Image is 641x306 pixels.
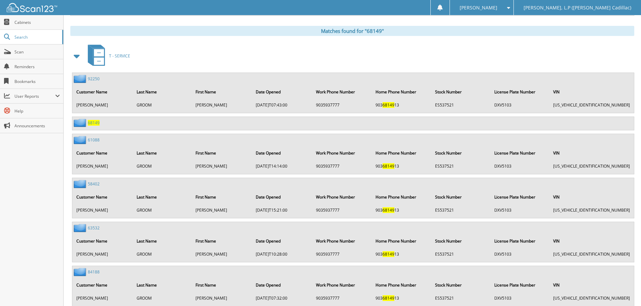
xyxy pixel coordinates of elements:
[383,251,394,257] span: 68149
[133,85,191,99] th: Last Name
[313,161,371,172] td: 9035937777
[133,278,191,292] th: Last Name
[383,102,394,108] span: 68149
[133,205,191,216] td: GROOM
[313,85,371,99] th: Work Phone Number
[372,293,431,304] td: 903 13
[372,190,431,204] th: Home Phone Number
[192,99,252,111] td: [PERSON_NAME]
[432,190,490,204] th: Stock Number
[432,278,490,292] th: Stock Number
[491,146,549,160] th: License Plate Number
[192,234,252,248] th: First Name
[73,190,133,204] th: Customer Name
[491,85,549,99] th: License Plate Number
[252,249,312,260] td: [DATE]T10:28:00
[491,278,549,292] th: License Plate Number
[432,293,490,304] td: ES537521
[192,161,252,172] td: [PERSON_NAME]
[133,99,191,111] td: GROOM
[70,26,634,36] div: Matches found for "68149"
[73,205,133,216] td: [PERSON_NAME]
[133,146,191,160] th: Last Name
[313,205,371,216] td: 9035937777
[432,146,490,160] th: Stock Number
[252,234,312,248] th: Date Opened
[550,85,633,99] th: VIN
[491,205,549,216] td: DXV5103
[192,85,252,99] th: First Name
[252,190,312,204] th: Date Opened
[460,6,497,10] span: [PERSON_NAME]
[14,19,60,25] span: Cabinets
[550,249,633,260] td: [US_VEHICLE_IDENTIFICATION_NUMBER]
[491,293,549,304] td: DXV5103
[84,43,130,69] a: T - SERVICE
[73,146,133,160] th: Customer Name
[524,6,631,10] span: [PERSON_NAME], L.P ([PERSON_NAME] Cadillac)
[550,99,633,111] td: [US_VEHICLE_IDENTIFICATION_NUMBER]
[192,205,252,216] td: [PERSON_NAME]
[73,99,133,111] td: [PERSON_NAME]
[252,99,312,111] td: [DATE]T07:43:00
[74,180,88,188] img: folder2.png
[14,108,60,114] span: Help
[372,205,431,216] td: 903 13
[372,249,431,260] td: 903 13
[73,161,133,172] td: [PERSON_NAME]
[14,123,60,129] span: Announcements
[432,205,490,216] td: ES537521
[74,268,88,276] img: folder2.png
[74,224,88,232] img: folder2.png
[313,190,371,204] th: Work Phone Number
[88,137,100,143] a: 61088
[73,234,133,248] th: Customer Name
[383,207,394,213] span: 68149
[432,85,490,99] th: Stock Number
[88,181,100,187] a: 58402
[252,278,312,292] th: Date Opened
[14,64,60,70] span: Reminders
[313,278,371,292] th: Work Phone Number
[550,146,633,160] th: VIN
[192,293,252,304] td: [PERSON_NAME]
[192,190,252,204] th: First Name
[432,161,490,172] td: ES537521
[372,85,431,99] th: Home Phone Number
[88,225,100,231] a: 63532
[491,99,549,111] td: DXV5103
[372,99,431,111] td: 903 13
[313,249,371,260] td: 9035937777
[192,146,252,160] th: First Name
[432,99,490,111] td: ES537521
[383,295,394,301] span: 68149
[252,205,312,216] td: [DATE]T15:21:00
[73,293,133,304] td: [PERSON_NAME]
[14,34,59,40] span: Search
[313,99,371,111] td: 9035937777
[491,249,549,260] td: DXV5103
[7,3,57,12] img: scan123-logo-white.svg
[252,146,312,160] th: Date Opened
[14,49,60,55] span: Scan
[607,274,641,306] iframe: Chat Widget
[74,136,88,144] img: folder2.png
[73,278,133,292] th: Customer Name
[550,278,633,292] th: VIN
[372,234,431,248] th: Home Phone Number
[383,163,394,169] span: 68149
[313,146,371,160] th: Work Phone Number
[550,190,633,204] th: VIN
[14,79,60,84] span: Bookmarks
[73,249,133,260] td: [PERSON_NAME]
[313,234,371,248] th: Work Phone Number
[313,293,371,304] td: 9035937777
[88,120,100,126] span: 68149
[133,161,191,172] td: GROOM
[252,293,312,304] td: [DATE]T07:32:00
[372,278,431,292] th: Home Phone Number
[550,293,633,304] td: [US_VEHICLE_IDENTIFICATION_NUMBER]
[491,234,549,248] th: License Plate Number
[74,119,88,127] img: folder2.png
